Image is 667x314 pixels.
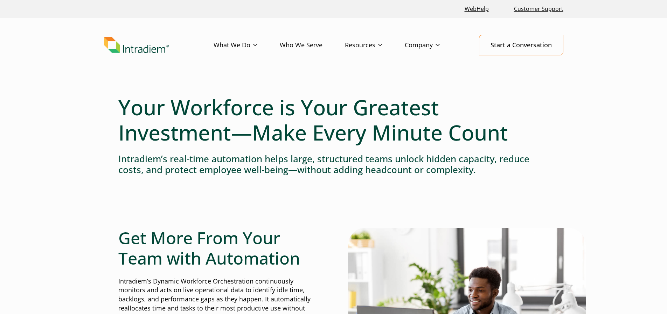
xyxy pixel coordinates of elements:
a: Resources [345,35,405,55]
a: Who We Serve [280,35,345,55]
a: Company [405,35,462,55]
h4: Intradiem’s real-time automation helps large, structured teams unlock hidden capacity, reduce cos... [118,153,549,175]
img: Intradiem [104,37,169,53]
h2: Get More From Your Team with Automation [118,228,319,268]
a: Link to homepage of Intradiem [104,37,214,53]
a: What We Do [214,35,280,55]
a: Link opens in a new window [462,1,492,16]
h1: Your Workforce is Your Greatest Investment—Make Every Minute Count [118,95,549,145]
a: Customer Support [511,1,566,16]
a: Start a Conversation [479,35,563,55]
